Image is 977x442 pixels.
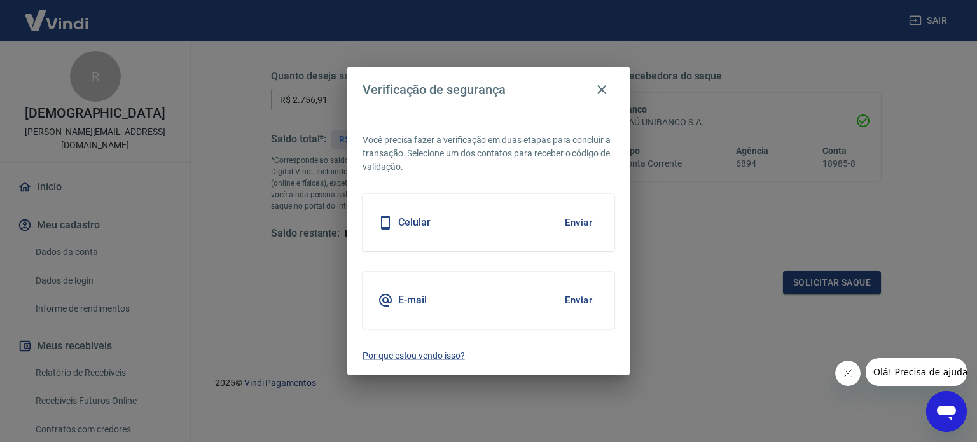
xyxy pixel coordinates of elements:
span: Olá! Precisa de ajuda? [8,9,107,19]
button: Enviar [558,209,599,236]
iframe: Fechar mensagem [835,361,861,386]
h5: E-mail [398,294,427,307]
iframe: Botão para abrir a janela de mensagens [926,391,967,432]
button: Enviar [558,287,599,314]
a: Por que estou vendo isso? [363,349,614,363]
p: Você precisa fazer a verificação em duas etapas para concluir a transação. Selecione um dos conta... [363,134,614,174]
h4: Verificação de segurança [363,82,506,97]
iframe: Mensagem da empresa [866,358,967,386]
h5: Celular [398,216,431,229]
